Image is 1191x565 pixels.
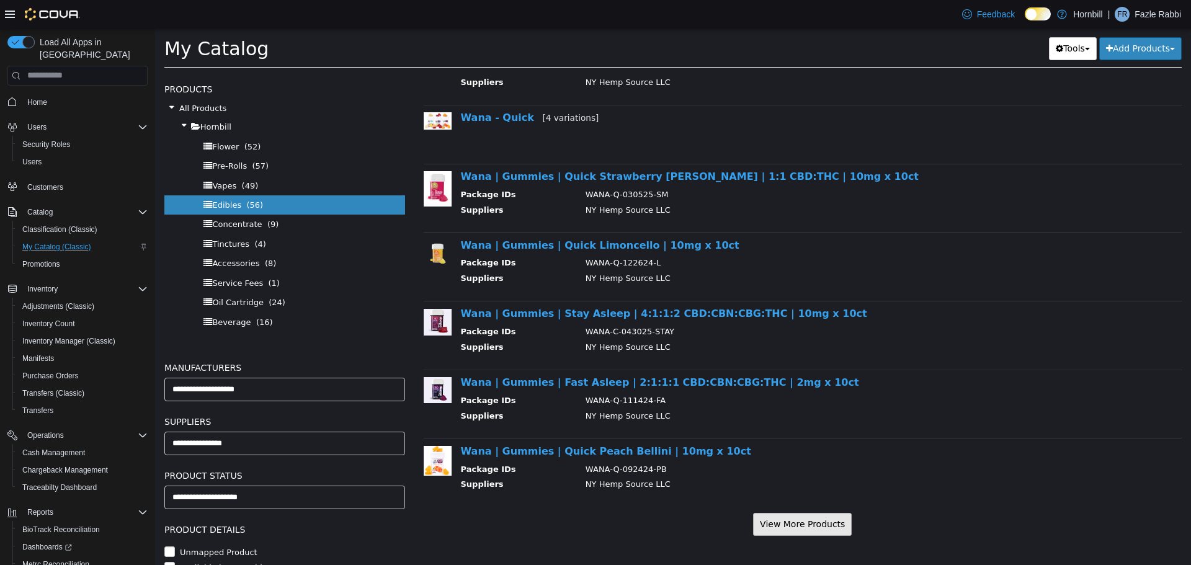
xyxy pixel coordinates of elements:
span: Transfers (Classic) [17,386,148,401]
a: Adjustments (Classic) [17,299,99,314]
span: Tinctures [57,211,94,220]
span: Inventory Count [22,319,75,329]
span: Dashboards [22,542,72,552]
span: Security Roles [17,137,148,152]
a: Manifests [17,351,59,366]
a: Transfers [17,403,58,418]
span: My Catalog (Classic) [17,239,148,254]
button: Cash Management [12,444,153,461]
td: WANA-Q-030525-SM [421,160,999,176]
span: Purchase Orders [22,371,79,381]
a: Wana | Gummies | Quick Limoncello | 10mg x 10ct [306,211,584,223]
span: Chargeback Management [22,465,108,475]
span: Home [22,94,148,110]
span: Vapes [57,153,81,162]
span: (9) [112,191,123,200]
a: Transfers (Classic) [17,386,89,401]
div: Fazle Rabbi [1115,7,1130,22]
a: Inventory Manager (Classic) [17,334,120,349]
th: Package IDs [306,366,421,381]
span: Inventory [27,284,58,294]
button: Reports [2,504,153,521]
span: Classification (Classic) [22,225,97,234]
td: WANA-Q-122624-L [421,228,999,244]
span: Pre-Rolls [57,133,92,142]
span: (1) [113,250,124,259]
button: Promotions [12,256,153,273]
th: Suppliers [306,450,421,465]
td: NY Hemp Source LLC [421,176,999,191]
button: Transfers [12,402,153,419]
button: Inventory [2,280,153,298]
a: Wana | Gummies | Quick Strawberry [PERSON_NAME] | 1:1 CBD:THC | 10mg x 10ct [306,142,764,154]
button: Manifests [12,350,153,367]
span: Edibles [57,172,86,181]
button: Home [2,93,153,111]
span: Cash Management [22,448,85,458]
span: (49) [87,153,104,162]
button: Catalog [2,203,153,221]
span: Traceabilty Dashboard [17,480,148,495]
span: Adjustments (Classic) [22,301,94,311]
span: My Catalog [9,9,114,31]
label: Unmapped Product [22,518,102,530]
td: WANA-Q-092424-PB [421,435,999,450]
span: Users [22,120,148,135]
span: (4) [99,211,110,220]
span: (52) [89,113,106,123]
span: Reports [27,507,53,517]
a: Customers [22,180,68,195]
td: WANA-Q-111424-FA [421,366,999,381]
button: Purchase Orders [12,367,153,385]
span: Flower [57,113,84,123]
span: Users [27,122,47,132]
button: Tools [894,9,942,32]
span: All Products [24,75,71,84]
p: Hornbill [1073,7,1102,22]
span: Users [22,157,42,167]
img: 150 [269,84,297,100]
span: (16) [101,289,118,298]
p: Fazle Rabbi [1135,7,1181,22]
span: Manifests [17,351,148,366]
span: Catalog [27,207,53,217]
a: Users [17,154,47,169]
label: Available by Dropship [22,533,112,546]
span: Classification (Classic) [17,222,148,237]
td: NY Hemp Source LLC [421,48,999,63]
a: Home [22,95,52,110]
button: Chargeback Management [12,461,153,479]
span: FR [1117,7,1127,22]
h5: Product Status [9,440,250,455]
span: (57) [97,133,114,142]
span: Concentrate [57,191,107,200]
span: Transfers [17,403,148,418]
td: NY Hemp Source LLC [421,450,999,465]
button: BioTrack Reconciliation [12,521,153,538]
th: Package IDs [306,160,421,176]
small: [4 variations] [388,84,444,94]
th: Suppliers [306,313,421,328]
td: NY Hemp Source LLC [421,313,999,328]
button: Inventory Count [12,315,153,332]
h5: Suppliers [9,386,250,401]
span: Traceabilty Dashboard [22,483,97,492]
p: | [1108,7,1110,22]
input: Dark Mode [1025,7,1051,20]
span: Oil Cartridge [57,269,109,278]
span: Purchase Orders [17,368,148,383]
button: Inventory Manager (Classic) [12,332,153,350]
span: Adjustments (Classic) [17,299,148,314]
th: Package IDs [306,297,421,313]
button: Users [12,153,153,171]
span: Accessories [57,230,104,239]
button: Add Products [944,9,1027,32]
span: Beverage [57,289,96,298]
span: (56) [91,172,108,181]
span: BioTrack Reconciliation [22,525,100,535]
img: 150 [269,143,297,177]
span: Transfers [22,406,53,416]
a: Wana | Gummies | Quick Peach Bellini | 10mg x 10ct [306,417,596,429]
h5: Manufacturers [9,332,250,347]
